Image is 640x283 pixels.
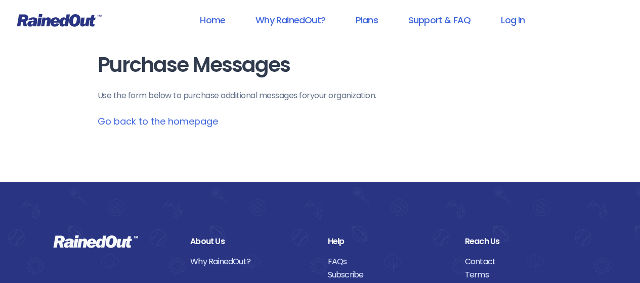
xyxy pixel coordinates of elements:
[328,235,450,248] div: Help
[98,115,218,128] a: Go back to the homepage
[465,268,587,281] a: Terms
[328,268,450,281] a: Subscribe
[242,9,338,31] a: Why RainedOut?
[190,235,312,248] div: About Us
[395,9,484,31] a: Support & FAQ
[190,255,312,268] a: Why RainedOut?
[488,9,538,31] a: Log In
[98,54,543,76] h1: Purchase Messages
[465,235,587,248] div: Reach Us
[465,255,587,268] a: Contact
[98,90,543,102] p: Use the form below to purchase additional messages for your organization .
[343,9,391,31] a: Plans
[328,255,450,268] a: FAQs
[187,9,238,31] a: Home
